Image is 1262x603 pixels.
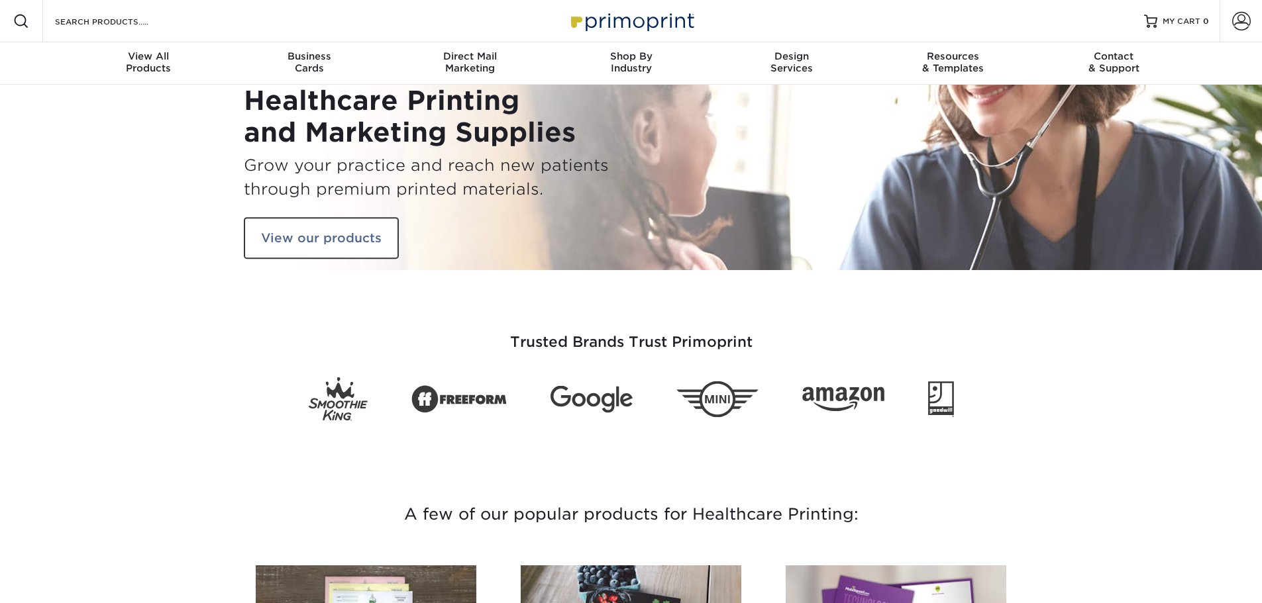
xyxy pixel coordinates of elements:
[1163,16,1200,27] span: MY CART
[872,50,1033,62] span: Resources
[390,50,551,74] div: Marketing
[551,50,711,74] div: Industry
[551,42,711,85] a: Shop ByIndustry
[711,42,872,85] a: DesignServices
[390,50,551,62] span: Direct Mail
[711,50,872,74] div: Services
[1033,50,1194,74] div: & Support
[872,42,1033,85] a: Resources& Templates
[229,42,390,85] a: BusinessCards
[54,13,183,29] input: SEARCH PRODUCTS.....
[68,42,229,85] a: View AllProducts
[68,50,229,62] span: View All
[244,469,1019,560] h3: A few of our popular products for Healthcare Printing:
[229,50,390,62] span: Business
[244,302,1019,367] h3: Trusted Brands Trust Primoprint
[1033,42,1194,85] a: Contact& Support
[229,50,390,74] div: Cards
[309,377,368,422] img: Smoothie King
[711,50,872,62] span: Design
[928,381,954,417] img: Goodwill
[872,50,1033,74] div: & Templates
[551,385,633,412] img: Google
[565,7,698,35] img: Primoprint
[390,42,551,85] a: Direct MailMarketing
[244,154,621,201] h3: Grow your practice and reach new patients through premium printed materials.
[676,381,759,417] img: Mini
[551,50,711,62] span: Shop By
[1033,50,1194,62] span: Contact
[1203,17,1209,26] span: 0
[802,387,884,412] img: Amazon
[68,50,229,74] div: Products
[244,85,621,148] h1: Healthcare Printing and Marketing Supplies
[244,217,399,259] a: View our products
[411,378,507,420] img: Freeform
